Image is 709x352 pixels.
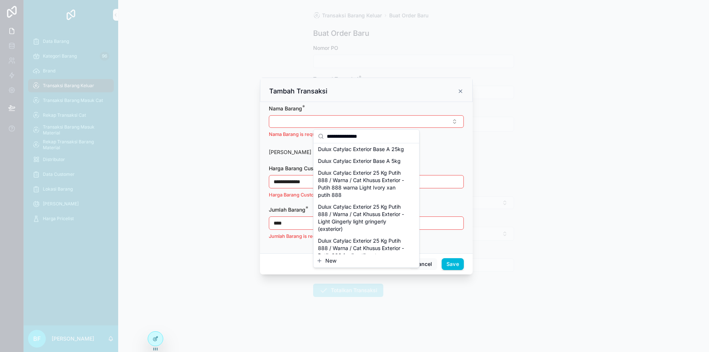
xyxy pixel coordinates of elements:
button: New [316,257,416,264]
span: Nama Barang [269,105,302,112]
p: Harga Barang Custom is required [269,191,464,199]
p: Jumlah Barang is required [269,233,464,240]
span: Dulux Catylac Exterior 25 Kg Putih 888 / Warna / Cat Khusus Exterior - Putih 888 1pail putih ext [318,237,406,259]
span: Dulux Catylac Exterior 25 Kg Putih 888 / Warna / Cat Khusus Exterior - Putih 888 warna Light Ivor... [318,169,406,199]
span: Dulux Catylac Exterior 25 Kg Putih 888 / Warna / Cat Khusus Exterior - Light Gingerly light gring... [318,203,406,233]
span: Dulux Catylac Exterior Base A 25kg [318,146,404,153]
span: Harga Barang Custom [269,165,323,171]
span: Jumlah Barang [269,206,305,213]
p: Nama Barang is required [269,131,464,138]
span: [PERSON_NAME] [269,149,311,155]
span: Dulux Catylac Exterior Base A 5kg [318,157,401,165]
button: Save [442,258,464,270]
span: New [325,257,336,264]
h3: Tambah Transaksi [269,87,328,96]
button: Cancel [410,258,437,270]
div: Suggestions [314,143,419,254]
button: Select Button [269,115,464,128]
